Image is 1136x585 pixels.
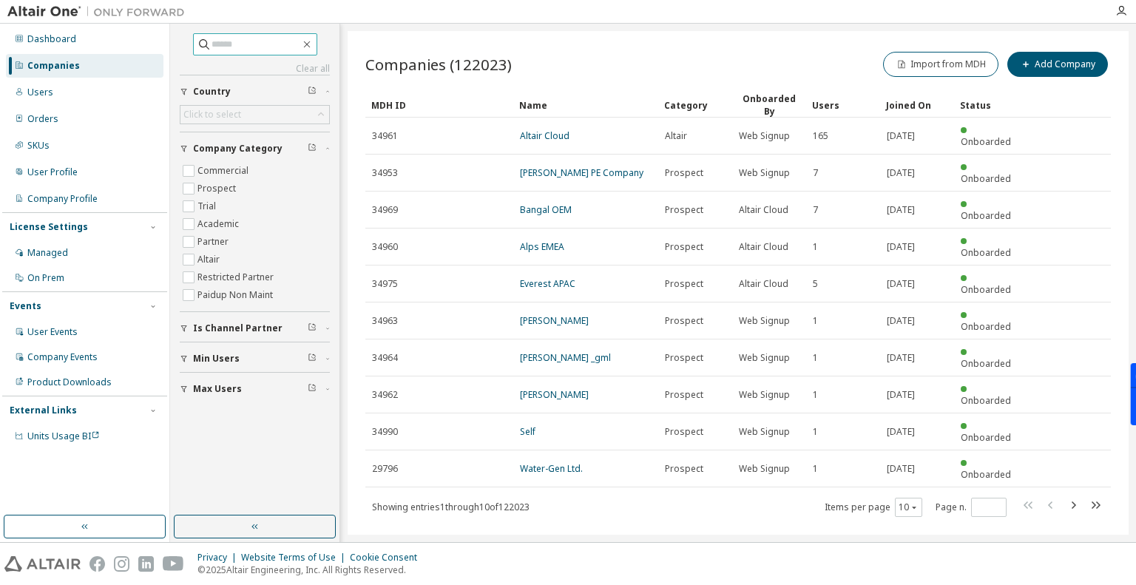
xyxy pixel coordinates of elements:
div: Cookie Consent [350,552,426,564]
span: Onboarded [961,283,1011,296]
p: © 2025 Altair Engineering, Inc. All Rights Reserved. [197,564,426,576]
span: Prospect [665,204,703,216]
div: Joined On [886,93,948,117]
div: Orders [27,113,58,125]
span: Onboarded [961,357,1011,370]
span: Prospect [665,167,703,179]
span: Onboarded [961,246,1011,259]
span: Altair Cloud [739,241,788,253]
span: Clear filter [308,383,317,395]
div: Company Events [27,351,98,363]
label: Academic [197,215,242,233]
a: [PERSON_NAME] [520,314,589,327]
span: Onboarded [961,431,1011,444]
span: [DATE] [887,389,915,401]
span: 34990 [372,426,398,438]
span: 1 [813,426,818,438]
button: Country [180,75,330,108]
span: Country [193,86,231,98]
span: Web Signup [739,463,790,475]
div: Status [960,93,1022,117]
span: 165 [813,130,828,142]
div: External Links [10,405,77,416]
span: Items per page [825,498,922,517]
span: Min Users [193,353,240,365]
span: Onboarded [961,135,1011,148]
button: 10 [899,501,919,513]
span: Prospect [665,278,703,290]
a: Clear all [180,63,330,75]
button: Import from MDH [883,52,998,77]
span: Prospect [665,241,703,253]
div: Category [664,93,726,117]
img: altair_logo.svg [4,556,81,572]
div: Users [812,93,874,117]
label: Paidup Non Maint [197,286,276,304]
button: Is Channel Partner [180,312,330,345]
span: 1 [813,241,818,253]
label: Trial [197,197,219,215]
div: Managed [27,247,68,259]
span: Clear filter [308,322,317,334]
div: Users [27,87,53,98]
span: 1 [813,389,818,401]
span: 34963 [372,315,398,327]
span: Max Users [193,383,242,395]
a: [PERSON_NAME] _gml [520,351,611,364]
a: Altair Cloud [520,129,569,142]
a: Alps EMEA [520,240,564,253]
span: Web Signup [739,130,790,142]
span: Is Channel Partner [193,322,283,334]
span: Web Signup [739,167,790,179]
img: facebook.svg [89,556,105,572]
a: Bangal OEM [520,203,572,216]
span: Prospect [665,315,703,327]
div: Events [10,300,41,312]
span: 34969 [372,204,398,216]
span: [DATE] [887,463,915,475]
span: [DATE] [887,352,915,364]
span: Altair Cloud [739,278,788,290]
span: 34975 [372,278,398,290]
span: 34960 [372,241,398,253]
div: On Prem [27,272,64,284]
a: Self [520,425,535,438]
span: Altair Cloud [739,204,788,216]
span: Prospect [665,389,703,401]
span: Company Category [193,143,283,155]
span: Web Signup [739,315,790,327]
span: 5 [813,278,818,290]
a: Water-Gen Ltd. [520,462,583,475]
span: 34962 [372,389,398,401]
div: MDH ID [371,93,507,117]
div: Company Profile [27,193,98,205]
img: linkedin.svg [138,556,154,572]
div: Click to select [180,106,329,124]
span: Page n. [936,498,1007,517]
span: Showing entries 1 through 10 of 122023 [372,501,530,513]
span: [DATE] [887,278,915,290]
button: Max Users [180,373,330,405]
img: youtube.svg [163,556,184,572]
span: Onboarded [961,394,1011,407]
span: 34961 [372,130,398,142]
span: Web Signup [739,426,790,438]
label: Prospect [197,180,239,197]
div: Name [519,93,652,117]
div: SKUs [27,140,50,152]
span: [DATE] [887,204,915,216]
div: Privacy [197,552,241,564]
span: [DATE] [887,241,915,253]
span: Companies (122023) [365,54,512,75]
span: Onboarded [961,172,1011,185]
div: Dashboard [27,33,76,45]
span: Prospect [665,426,703,438]
label: Partner [197,233,231,251]
img: instagram.svg [114,556,129,572]
div: Product Downloads [27,376,112,388]
a: [PERSON_NAME] [520,388,589,401]
span: Clear filter [308,86,317,98]
span: 34953 [372,167,398,179]
span: 1 [813,315,818,327]
span: Units Usage BI [27,430,100,442]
